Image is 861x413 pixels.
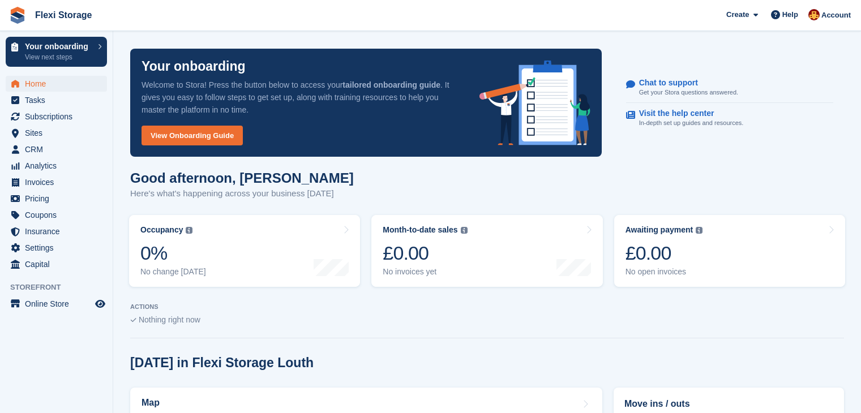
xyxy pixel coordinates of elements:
img: onboarding-info-6c161a55d2c0e0a8cae90662b2fe09162a5109e8cc188191df67fb4f79e88e88.svg [479,61,590,145]
strong: tailored onboarding guide [342,80,440,89]
a: Occupancy 0% No change [DATE] [129,215,360,287]
span: Capital [25,256,93,272]
span: Invoices [25,174,93,190]
a: menu [6,240,107,256]
div: Awaiting payment [626,225,693,235]
a: Visit the help center In-depth set up guides and resources. [626,103,833,134]
a: menu [6,296,107,312]
a: menu [6,92,107,108]
a: menu [6,141,107,157]
div: Month-to-date sales [383,225,457,235]
div: £0.00 [626,242,703,265]
div: Occupancy [140,225,183,235]
div: No open invoices [626,267,703,277]
div: No change [DATE] [140,267,206,277]
a: menu [6,109,107,124]
h2: [DATE] in Flexi Storage Louth [130,355,314,371]
p: Get your Stora questions answered. [639,88,738,97]
img: blank_slate_check_icon-ba018cac091ee9be17c0a81a6c232d5eb81de652e7a59be601be346b1b6ddf79.svg [130,318,136,322]
div: 0% [140,242,206,265]
p: Your onboarding [142,60,246,73]
a: View Onboarding Guide [142,126,243,145]
a: Chat to support Get your Stora questions answered. [626,72,833,104]
p: ACTIONS [130,303,844,311]
p: Here's what's happening across your business [DATE] [130,187,354,200]
a: Month-to-date sales £0.00 No invoices yet [371,215,602,287]
span: Insurance [25,223,93,239]
p: Your onboarding [25,42,92,50]
div: No invoices yet [383,267,467,277]
h2: Move ins / outs [624,397,833,411]
img: icon-info-grey-7440780725fd019a000dd9b08b2336e03edf1995a4989e88bcd33f0948082b44.svg [461,227,468,234]
span: Home [25,76,93,92]
span: CRM [25,141,93,157]
span: Account [821,10,851,21]
p: Visit the help center [639,109,735,118]
a: menu [6,256,107,272]
a: Preview store [93,297,107,311]
span: Online Store [25,296,93,312]
span: Analytics [25,158,93,174]
img: icon-info-grey-7440780725fd019a000dd9b08b2336e03edf1995a4989e88bcd33f0948082b44.svg [696,227,702,234]
h1: Good afternoon, [PERSON_NAME] [130,170,354,186]
span: Settings [25,240,93,256]
span: Subscriptions [25,109,93,124]
p: Welcome to Stora! Press the button below to access your . It gives you easy to follow steps to ge... [142,79,461,116]
h2: Map [142,398,160,408]
a: menu [6,207,107,223]
a: Awaiting payment £0.00 No open invoices [614,215,845,287]
div: £0.00 [383,242,467,265]
img: stora-icon-8386f47178a22dfd0bd8f6a31ec36ba5ce8667c1dd55bd0f319d3a0aa187defe.svg [9,7,26,24]
p: In-depth set up guides and resources. [639,118,744,128]
img: icon-info-grey-7440780725fd019a000dd9b08b2336e03edf1995a4989e88bcd33f0948082b44.svg [186,227,192,234]
a: menu [6,76,107,92]
a: menu [6,191,107,206]
span: Sites [25,125,93,141]
a: menu [6,223,107,239]
span: Nothing right now [139,315,200,324]
a: menu [6,125,107,141]
span: Tasks [25,92,93,108]
p: Chat to support [639,78,729,88]
a: Your onboarding View next steps [6,37,107,67]
span: Storefront [10,282,113,293]
span: Help [782,9,798,20]
a: Flexi Storage [31,6,96,24]
p: View next steps [25,52,92,62]
span: Pricing [25,191,93,206]
a: menu [6,174,107,190]
a: menu [6,158,107,174]
span: Create [726,9,749,20]
img: Andrew Bett [808,9,820,20]
span: Coupons [25,207,93,223]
